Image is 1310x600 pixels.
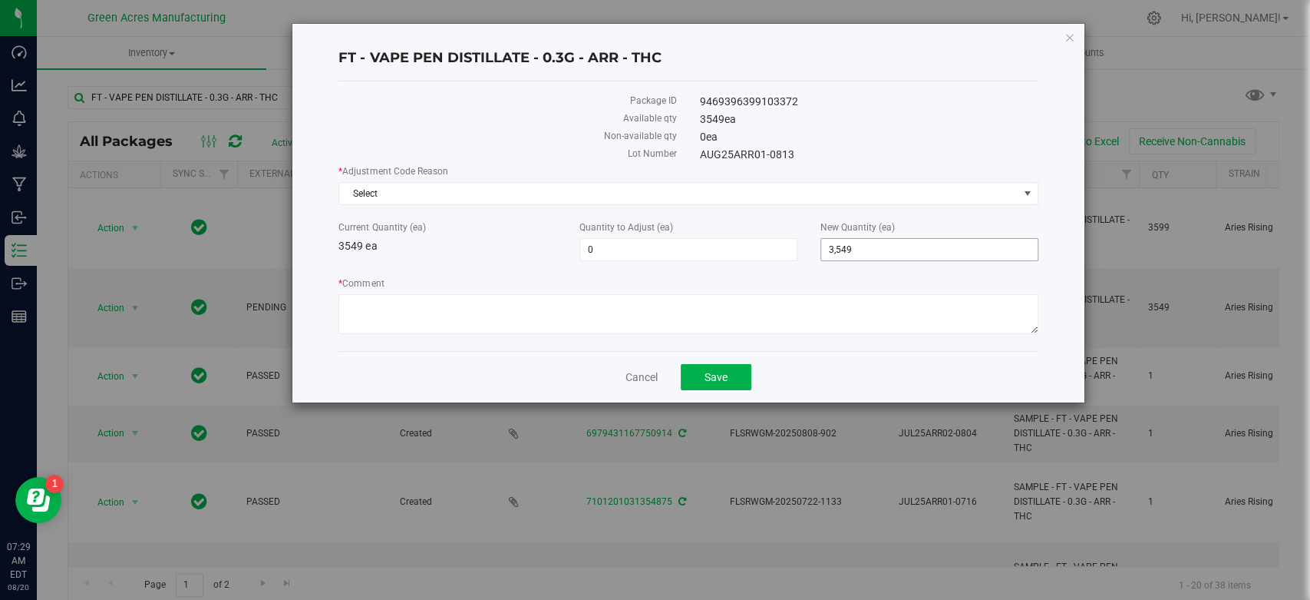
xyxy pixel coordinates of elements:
[338,129,677,143] label: Non-available qty
[1018,183,1037,204] span: select
[821,239,1038,260] input: 3,549
[338,94,677,108] label: Package ID
[338,240,377,252] span: 3549 ea
[338,164,1038,178] label: Adjustment Code Reason
[339,183,1018,204] span: Select
[700,113,736,125] span: 3549
[579,220,797,234] label: Quantity to Adjust (ea)
[45,475,64,493] iframe: Resource center unread badge
[704,371,728,383] span: Save
[338,111,677,125] label: Available qty
[688,147,1050,163] div: AUG25ARR01-0813
[688,94,1050,110] div: 9469396399103372
[625,370,658,385] a: Cancel
[820,220,1038,234] label: New Quantity (ea)
[338,48,1038,68] h4: FT - VAPE PEN DISTILLATE - 0.3G - ARR - THC
[706,131,718,143] span: ea
[724,113,736,125] span: ea
[700,131,718,143] span: 0
[338,277,1038,290] label: Comment
[681,364,751,390] button: Save
[338,220,556,234] label: Current Quantity (ea)
[580,239,797,260] input: 0
[338,147,677,161] label: Lot Number
[15,477,61,523] iframe: Resource center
